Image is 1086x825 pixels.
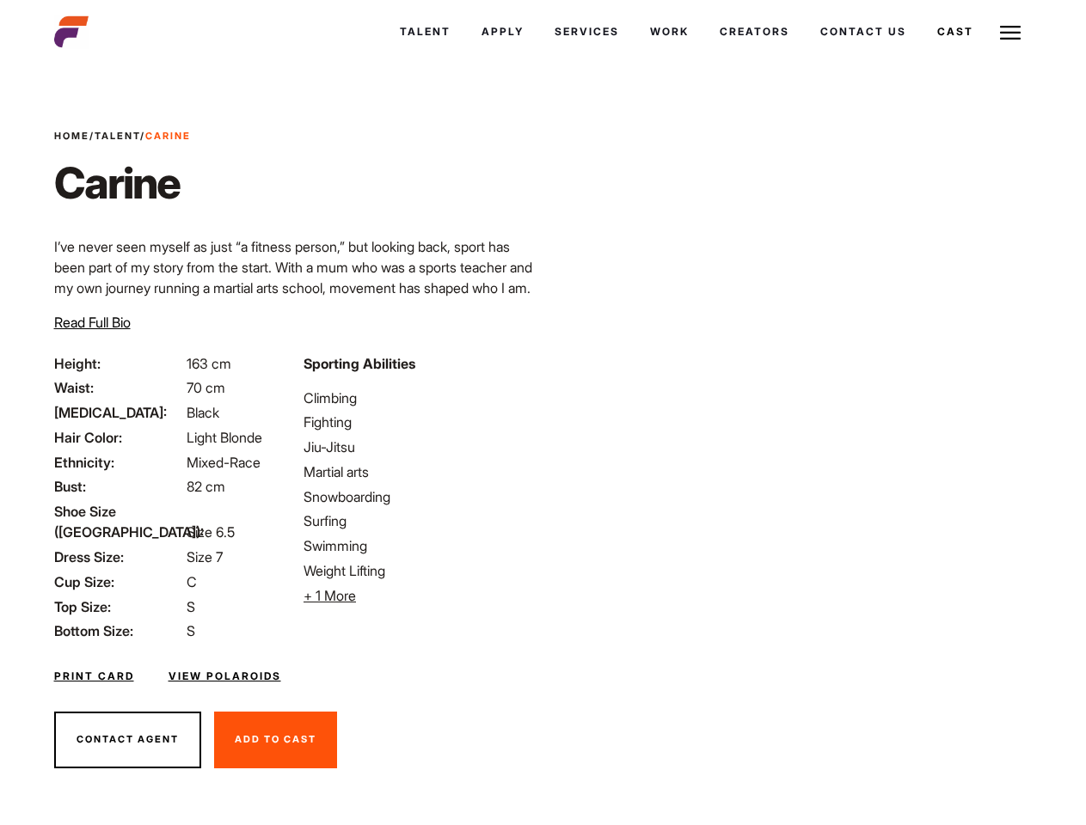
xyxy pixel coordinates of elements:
span: / / [54,129,191,144]
span: C [187,573,197,590]
span: Add To Cast [235,733,316,745]
span: 82 cm [187,478,225,495]
span: Top Size: [54,596,183,617]
a: Print Card [54,669,134,684]
a: Creators [704,9,805,55]
button: Read Full Bio [54,312,131,333]
span: S [187,622,195,639]
img: Burger icon [1000,22,1021,43]
span: Black [187,404,219,421]
li: Weight Lifting [304,560,532,581]
strong: Carine [145,130,191,142]
span: 163 cm [187,355,231,372]
span: Ethnicity: [54,452,183,473]
a: Work [635,9,704,55]
li: Jiu-Jitsu [304,437,532,457]
span: Light Blonde [187,429,262,446]
a: Cast [922,9,989,55]
a: Talent [95,130,140,142]
span: Size 7 [187,548,223,565]
strong: Sporting Abilities [304,355,415,372]
a: Talent [384,9,466,55]
span: Hair Color: [54,427,183,448]
a: Contact Us [805,9,922,55]
span: Waist: [54,377,183,398]
a: Home [54,130,89,142]
li: Surfing [304,510,532,531]
span: 70 cm [187,379,225,396]
span: Height: [54,353,183,374]
img: cropped-aefm-brand-fav-22-square.png [54,15,89,49]
span: Bottom Size: [54,620,183,641]
span: Cup Size: [54,571,183,592]
h1: Carine [54,157,191,209]
li: Snowboarding [304,486,532,507]
li: Climbing [304,388,532,408]
span: S [187,598,195,615]
button: Contact Agent [54,712,201,768]
button: Add To Cast [214,712,337,768]
span: Size 6.5 [187,523,235,541]
span: Bust: [54,476,183,497]
span: Mixed-Race [187,454,261,471]
span: Dress Size: [54,547,183,567]
a: Services [539,9,635,55]
p: I’ve never seen myself as just “a fitness person,” but looking back, sport has been part of my st... [54,236,533,381]
a: View Polaroids [169,669,281,684]
li: Fighting [304,412,532,432]
span: Read Full Bio [54,314,131,331]
span: [MEDICAL_DATA]: [54,402,183,423]
li: Martial arts [304,461,532,482]
li: Swimming [304,535,532,556]
a: Apply [466,9,539,55]
span: Shoe Size ([GEOGRAPHIC_DATA]): [54,501,183,542]
span: + 1 More [304,587,356,604]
